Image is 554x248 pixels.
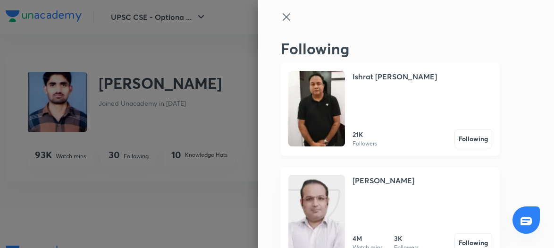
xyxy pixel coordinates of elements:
[394,233,419,243] h6: 3K
[353,175,414,186] h4: [PERSON_NAME]
[281,63,500,156] a: UnacademyIshrat [PERSON_NAME]21KFollowersFollowing
[353,233,383,243] h6: 4M
[454,129,492,148] button: Following
[353,129,377,139] h6: 21K
[353,139,377,148] p: Followers
[281,40,500,58] h2: Following
[288,71,345,146] img: Unacademy
[353,71,437,82] h4: Ishrat [PERSON_NAME]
